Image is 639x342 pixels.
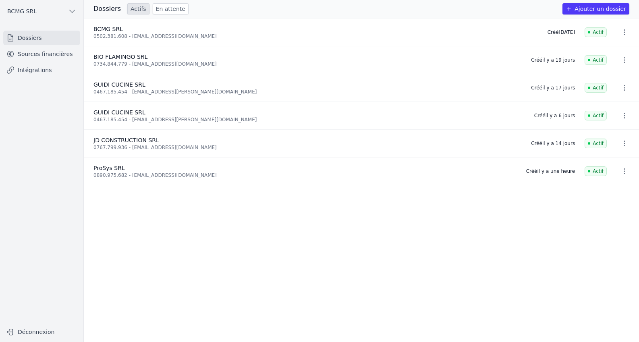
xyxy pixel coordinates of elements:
[548,29,575,35] div: Créé [DATE]
[3,47,80,61] a: Sources financières
[3,63,80,77] a: Intégrations
[93,165,125,171] span: ProSys SRL
[127,3,149,15] a: Actifs
[531,57,575,63] div: Créé il y a 19 jours
[93,81,145,88] span: GUIDI CUCINE SRL
[93,116,525,123] div: 0467.185.454 - [EMAIL_ADDRESS][PERSON_NAME][DOMAIN_NAME]
[93,137,159,143] span: JD CONSTRUCTION SRL
[93,144,521,151] div: 0767.799.936 - [EMAIL_ADDRESS][DOMAIN_NAME]
[531,85,575,91] div: Créé il y a 17 jours
[3,31,80,45] a: Dossiers
[585,55,607,65] span: Actif
[531,140,575,147] div: Créé il y a 14 jours
[93,4,121,14] h3: Dossiers
[7,7,37,15] span: BCMG SRL
[93,26,123,32] span: BCMG SRL
[585,83,607,93] span: Actif
[585,139,607,148] span: Actif
[93,89,521,95] div: 0467.185.454 - [EMAIL_ADDRESS][PERSON_NAME][DOMAIN_NAME]
[585,27,607,37] span: Actif
[3,325,80,338] button: Déconnexion
[93,54,147,60] span: BIO FLAMINGO SRL
[3,5,80,18] button: BCMG SRL
[526,168,575,174] div: Créé il y a une heure
[93,61,521,67] div: 0734.844.779 - [EMAIL_ADDRESS][DOMAIN_NAME]
[585,111,607,120] span: Actif
[93,109,145,116] span: GUIDI CUCINE SRL
[562,3,629,15] button: Ajouter un dossier
[585,166,607,176] span: Actif
[153,3,189,15] a: En attente
[93,172,517,178] div: 0890.975.682 - [EMAIL_ADDRESS][DOMAIN_NAME]
[93,33,538,39] div: 0502.381.608 - [EMAIL_ADDRESS][DOMAIN_NAME]
[534,112,575,119] div: Créé il y a 6 jours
